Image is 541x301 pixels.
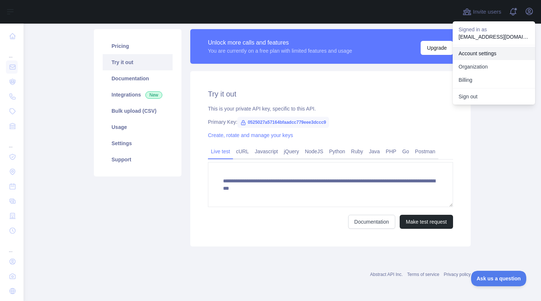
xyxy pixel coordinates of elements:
[208,132,293,138] a: Create, rotate and manage your keys
[103,103,173,119] a: Bulk upload (CSV)
[145,91,162,99] span: New
[453,47,535,60] a: Account settings
[103,119,173,135] a: Usage
[103,87,173,103] a: Integrations New
[453,73,535,87] button: Billing
[208,47,352,55] div: You are currently on a free plan with limited features and usage
[6,239,18,253] div: ...
[208,89,453,99] h2: Try it out
[281,146,302,157] a: jQuery
[407,272,439,277] a: Terms of service
[383,146,399,157] a: PHP
[233,146,252,157] a: cURL
[326,146,348,157] a: Python
[453,90,535,103] button: Sign out
[208,118,453,126] div: Primary Key:
[399,146,412,157] a: Go
[348,215,395,229] a: Documentation
[103,70,173,87] a: Documentation
[459,33,529,41] p: [EMAIL_ADDRESS][DOMAIN_NAME]
[459,26,529,33] p: Signed in as
[6,44,18,59] div: ...
[103,54,173,70] a: Try it out
[366,146,383,157] a: Java
[453,60,535,73] a: Organization
[421,41,453,55] button: Upgrade
[444,272,471,277] a: Privacy policy
[471,271,526,286] iframe: Toggle Customer Support
[412,146,438,157] a: Postman
[302,146,326,157] a: NodeJS
[208,146,233,157] a: Live test
[348,146,366,157] a: Ruby
[400,215,453,229] button: Make test request
[461,6,503,18] button: Invite users
[208,38,352,47] div: Unlock more calls and features
[103,135,173,151] a: Settings
[370,272,403,277] a: Abstract API Inc.
[103,38,173,54] a: Pricing
[6,134,18,149] div: ...
[208,105,453,112] div: This is your private API key, specific to this API.
[103,151,173,168] a: Support
[237,117,329,128] span: 0525027a57164bfaadcc779eee3dccc9
[252,146,281,157] a: Javascript
[473,8,501,16] span: Invite users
